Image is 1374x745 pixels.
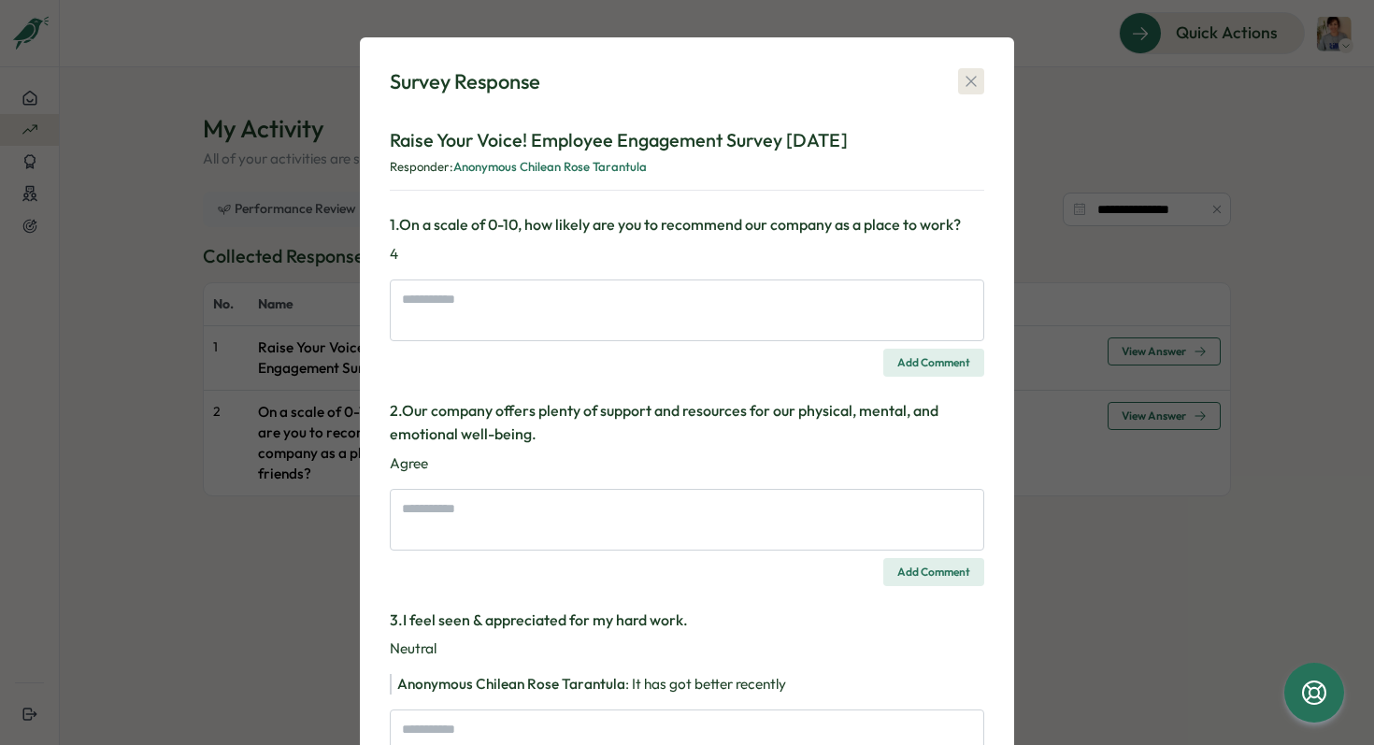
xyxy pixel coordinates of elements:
[453,159,647,174] span: Anonymous Chilean Rose Tarantula
[632,675,786,693] span: It has got better recently
[883,558,984,586] button: Add Comment
[390,67,540,96] div: Survey Response
[390,213,984,236] h3: 1 . On a scale of 0-10, how likely are you to recommend our company as a place to work?
[390,159,453,174] span: Responder:
[897,559,970,585] span: Add Comment
[390,609,984,632] h3: 3 . I feel seen & appreciated for my hard work.
[390,453,984,474] p: Agree
[897,350,970,376] span: Add Comment
[390,399,984,446] h3: 2 . Our company offers plenty of support and resources for our physical, mental, and emotional we...
[397,674,984,695] div: :
[397,675,625,693] span: Anonymous Chilean Rose Tarantula
[390,638,984,659] p: Neutral
[390,244,984,265] p: 4
[390,126,984,155] p: Raise Your Voice! Employee Engagement Survey [DATE]
[883,349,984,377] button: Add Comment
